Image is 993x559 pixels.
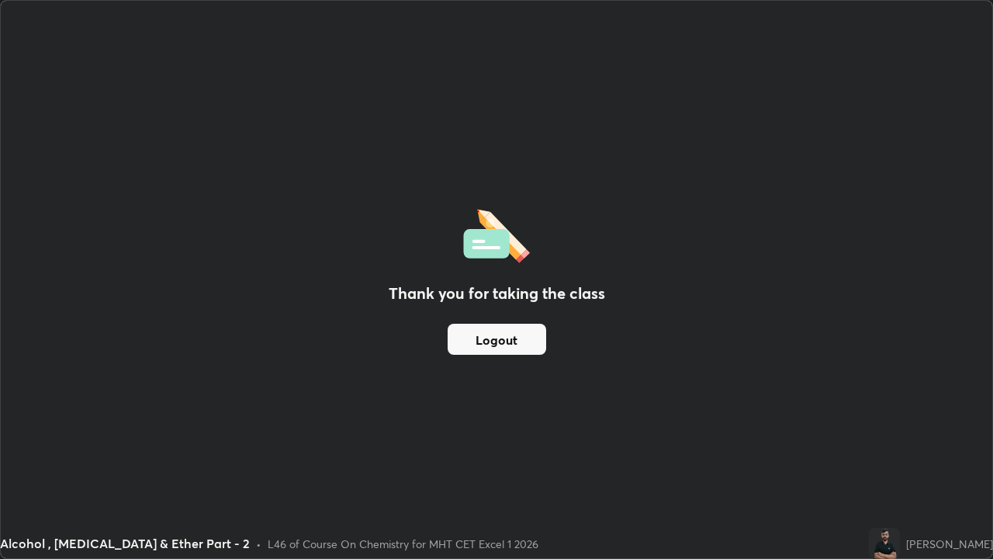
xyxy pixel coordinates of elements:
[869,528,900,559] img: 389f4bdc53ec4d96b1e1bd1f524e2cc9.png
[268,536,538,552] div: L46 of Course On Chemistry for MHT CET Excel 1 2026
[906,536,993,552] div: [PERSON_NAME]
[463,204,530,263] img: offlineFeedback.1438e8b3.svg
[256,536,261,552] div: •
[389,282,605,305] h2: Thank you for taking the class
[448,324,546,355] button: Logout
